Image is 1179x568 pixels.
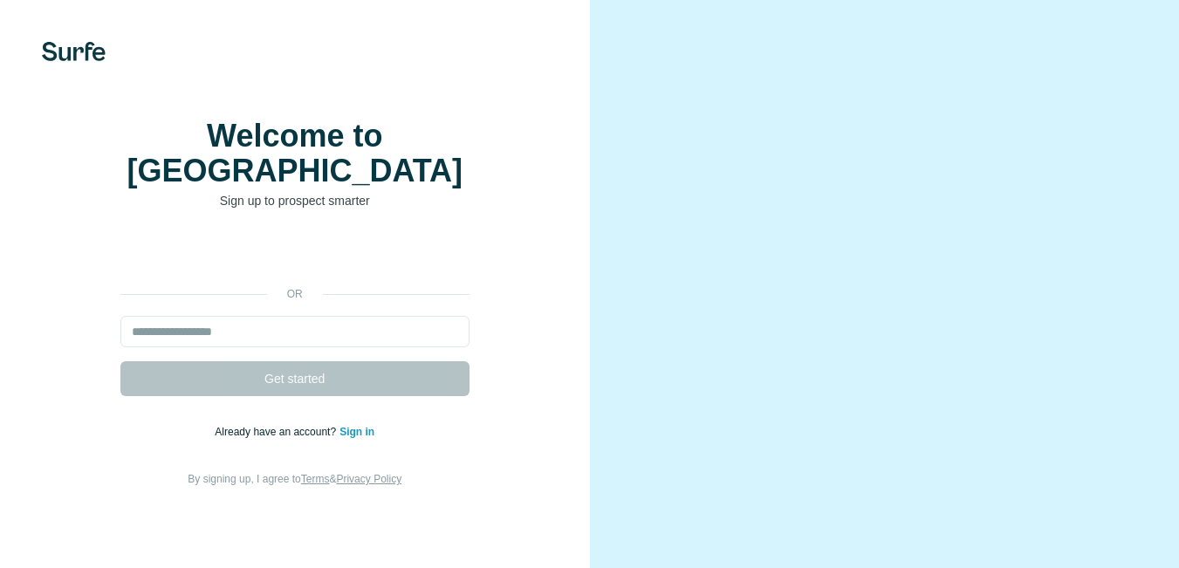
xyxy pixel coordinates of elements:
iframe: Sign in with Google Button [112,236,478,274]
p: Sign up to prospect smarter [120,192,470,209]
img: Surfe's logo [42,42,106,61]
span: Already have an account? [215,426,339,438]
h1: Welcome to [GEOGRAPHIC_DATA] [120,119,470,188]
p: or [267,286,323,302]
a: Sign in [339,426,374,438]
a: Privacy Policy [336,473,401,485]
span: By signing up, I agree to & [188,473,401,485]
a: Terms [301,473,330,485]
